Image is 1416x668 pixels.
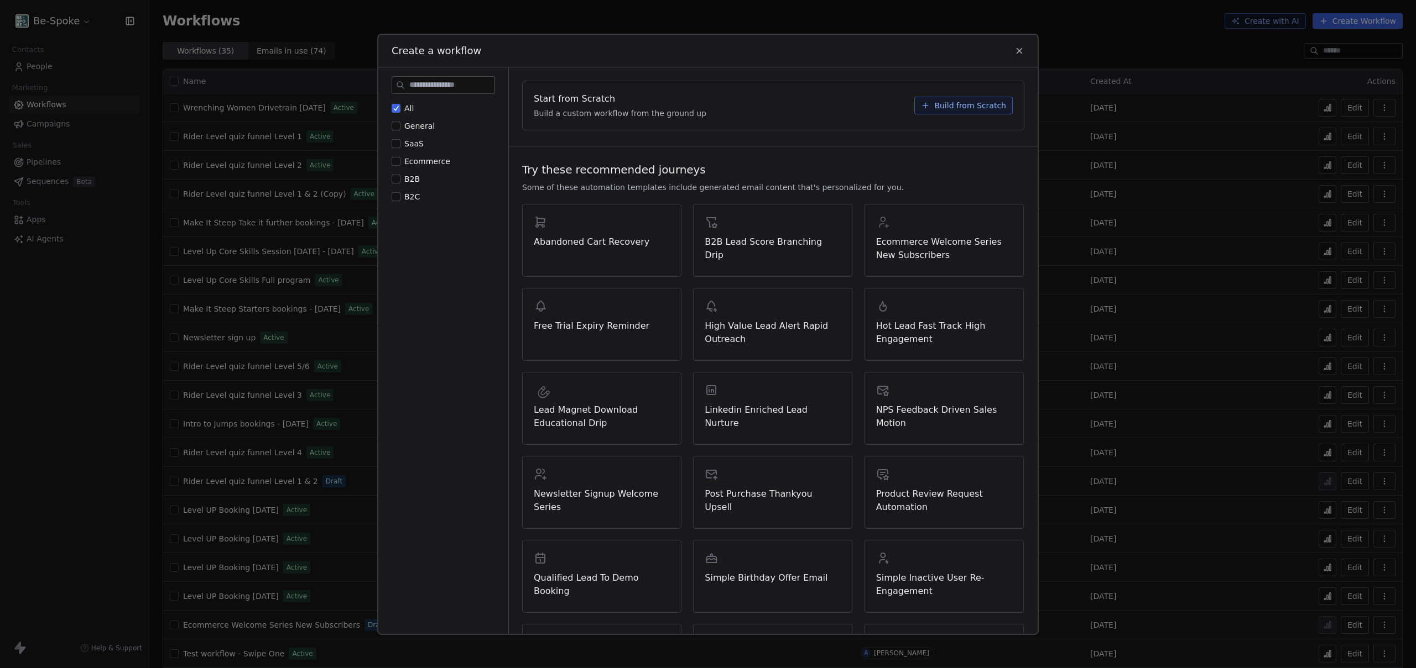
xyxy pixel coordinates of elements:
[934,99,1006,111] span: Build from Scratch
[876,319,1012,345] span: Hot Lead Fast Track High Engagement
[404,174,420,183] span: B2B
[404,103,414,112] span: All
[534,487,670,513] span: Newsletter Signup Welcome Series
[705,403,841,429] span: Linkedin Enriched Lead Nurture
[705,235,841,261] span: B2B Lead Score Branching Drip
[705,571,841,584] span: Simple Birthday Offer Email
[705,319,841,345] span: High Value Lead Alert Rapid Outreach
[392,102,400,113] button: All
[876,403,1012,429] span: NPS Feedback Driven Sales Motion
[522,161,706,177] span: Try these recommended journeys
[876,571,1012,597] span: Simple Inactive User Re-Engagement
[392,191,400,202] button: B2C
[392,173,400,184] button: B2B
[705,487,841,513] span: Post Purchase Thankyou Upsell
[534,107,706,118] span: Build a custom workflow from the ground up
[404,139,424,148] span: SaaS
[876,235,1012,261] span: Ecommerce Welcome Series New Subscribers
[404,121,435,130] span: General
[876,487,1012,513] span: Product Review Request Automation
[392,43,481,57] span: Create a workflow
[404,156,450,165] span: Ecommerce
[392,155,400,166] button: Ecommerce
[534,319,670,332] span: Free Trial Expiry Reminder
[404,192,420,201] span: B2C
[534,235,670,248] span: Abandoned Cart Recovery
[534,92,615,105] span: Start from Scratch
[522,181,904,192] span: Some of these automation templates include generated email content that's personalized for you.
[914,96,1013,114] button: Build from Scratch
[392,120,400,131] button: General
[534,571,670,597] span: Qualified Lead To Demo Booking
[392,138,400,149] button: SaaS
[534,403,670,429] span: Lead Magnet Download Educational Drip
